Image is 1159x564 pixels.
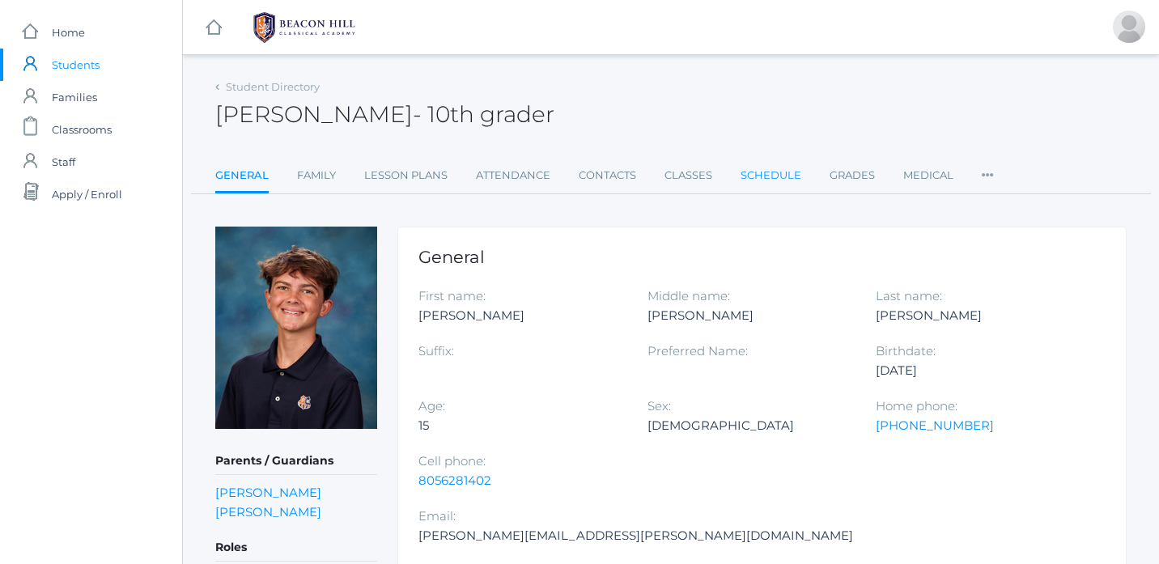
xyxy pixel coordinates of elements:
[215,227,377,429] img: Elijah Dreher
[741,159,801,192] a: Schedule
[476,159,550,192] a: Attendance
[664,159,712,192] a: Classes
[1113,11,1145,43] div: Sara Dreher
[52,81,97,113] span: Families
[647,288,730,303] label: Middle name:
[215,485,321,500] a: [PERSON_NAME]
[244,7,365,48] img: BHCALogos-05-308ed15e86a5a0abce9b8dd61676a3503ac9727e845dece92d48e8588c001991.png
[418,343,454,358] label: Suffix:
[215,447,377,475] h5: Parents / Guardians
[418,306,623,325] div: [PERSON_NAME]
[418,248,1106,266] h1: General
[418,453,486,469] label: Cell phone:
[418,526,853,545] div: [PERSON_NAME][EMAIL_ADDRESS][PERSON_NAME][DOMAIN_NAME]
[418,416,623,435] div: 15
[647,306,852,325] div: [PERSON_NAME]
[903,159,953,192] a: Medical
[647,416,852,435] div: [DEMOGRAPHIC_DATA]
[876,398,957,413] label: Home phone:
[876,361,1080,380] div: [DATE]
[52,146,75,178] span: Staff
[579,159,636,192] a: Contacts
[364,159,448,192] a: Lesson Plans
[52,49,100,81] span: Students
[413,100,554,128] span: - 10th grader
[215,159,269,194] a: General
[876,306,1080,325] div: [PERSON_NAME]
[418,473,491,488] a: 8056281402
[418,398,445,413] label: Age:
[418,508,456,524] label: Email:
[226,80,320,93] a: Student Directory
[876,343,936,358] label: Birthdate:
[52,178,122,210] span: Apply / Enroll
[418,288,486,303] label: First name:
[215,504,321,519] a: [PERSON_NAME]
[297,159,336,192] a: Family
[647,343,748,358] label: Preferred Name:
[52,16,85,49] span: Home
[52,113,112,146] span: Classrooms
[876,418,994,433] a: [PHONE_NUMBER]
[647,398,671,413] label: Sex:
[215,102,554,127] h2: [PERSON_NAME]
[876,288,942,303] label: Last name:
[830,159,875,192] a: Grades
[215,534,377,562] h5: Roles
